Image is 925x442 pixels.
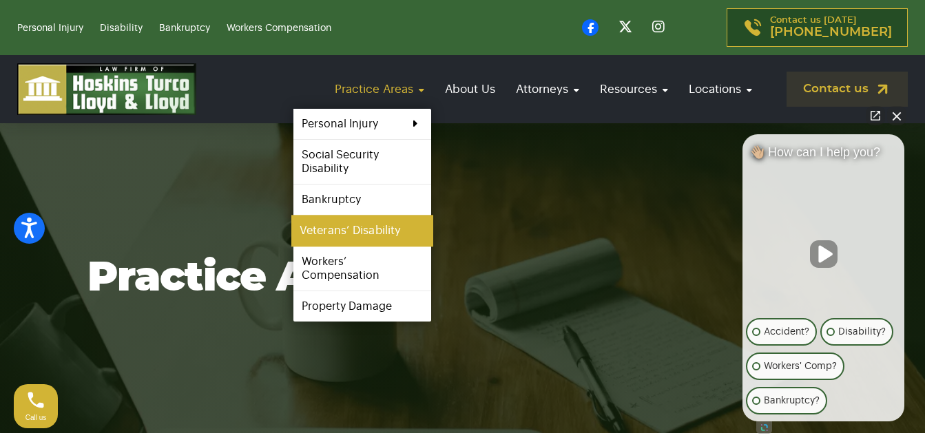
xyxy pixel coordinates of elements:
p: Bankruptcy? [764,392,820,409]
a: Open direct chat [866,106,885,125]
a: Practice Areas [328,70,431,109]
a: Resources [593,70,675,109]
button: Close Intaker Chat Widget [887,106,906,125]
a: About Us [438,70,502,109]
a: Bankruptcy [293,185,431,215]
a: Veterans’ Disability [291,215,433,246]
a: Disability [100,23,143,33]
a: Contact us [787,72,908,107]
p: Disability? [838,324,886,340]
span: Call us [25,414,47,421]
a: Locations [682,70,759,109]
button: Unmute video [810,240,838,268]
a: Attorneys [509,70,586,109]
p: Accident? [764,324,809,340]
p: Workers' Comp? [764,358,837,375]
a: Personal Injury [17,23,83,33]
p: Contact us [DATE] [770,16,892,39]
a: Workers Compensation [227,23,331,33]
h1: Practice Areas [87,254,838,302]
img: logo [17,63,196,115]
a: Open intaker chat [756,421,772,434]
a: Personal Injury [293,109,431,139]
a: Workers’ Compensation [293,246,431,291]
a: Social Security Disability [293,140,431,184]
a: Contact us [DATE][PHONE_NUMBER] [727,8,908,47]
a: Property Damage [293,291,431,322]
a: Bankruptcy [159,23,210,33]
span: [PHONE_NUMBER] [770,25,892,39]
div: 👋🏼 How can I help you? [742,145,904,167]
